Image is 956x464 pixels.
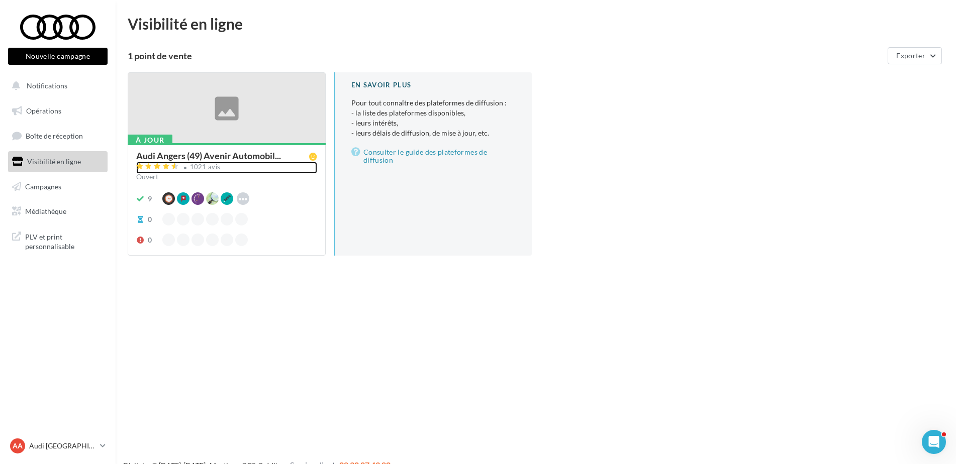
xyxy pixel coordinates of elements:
[6,100,110,122] a: Opérations
[13,441,23,451] span: AA
[351,98,516,138] p: Pour tout connaître des plateformes de diffusion :
[896,51,925,60] span: Exporter
[6,125,110,147] a: Boîte de réception
[25,207,66,215] span: Médiathèque
[26,132,83,140] span: Boîte de réception
[27,81,67,90] span: Notifications
[6,151,110,172] a: Visibilité en ligne
[351,118,516,128] li: - leurs intérêts,
[8,436,108,455] a: AA Audi [GEOGRAPHIC_DATA]
[922,430,946,454] iframe: Intercom live chat
[6,201,110,222] a: Médiathèque
[128,16,944,31] div: Visibilité en ligne
[29,441,96,451] p: Audi [GEOGRAPHIC_DATA]
[136,162,317,174] a: 1021 avis
[6,226,110,256] a: PLV et print personnalisable
[25,182,61,190] span: Campagnes
[351,146,516,166] a: Consulter le guide des plateformes de diffusion
[351,80,516,90] div: En savoir plus
[351,108,516,118] li: - la liste des plateformes disponibles,
[6,75,106,96] button: Notifications
[6,176,110,197] a: Campagnes
[128,135,172,146] div: À jour
[8,48,108,65] button: Nouvelle campagne
[148,235,152,245] div: 0
[148,194,152,204] div: 9
[148,214,152,224] div: 0
[27,157,81,166] span: Visibilité en ligne
[351,128,516,138] li: - leurs délais de diffusion, de mise à jour, etc.
[888,47,942,64] button: Exporter
[25,230,104,252] span: PLV et print personnalisable
[26,106,61,115] span: Opérations
[136,151,281,160] span: Audi Angers (49) Avenir Automobil...
[128,51,884,60] div: 1 point de vente
[136,172,158,181] span: Ouvert
[190,164,221,170] div: 1021 avis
